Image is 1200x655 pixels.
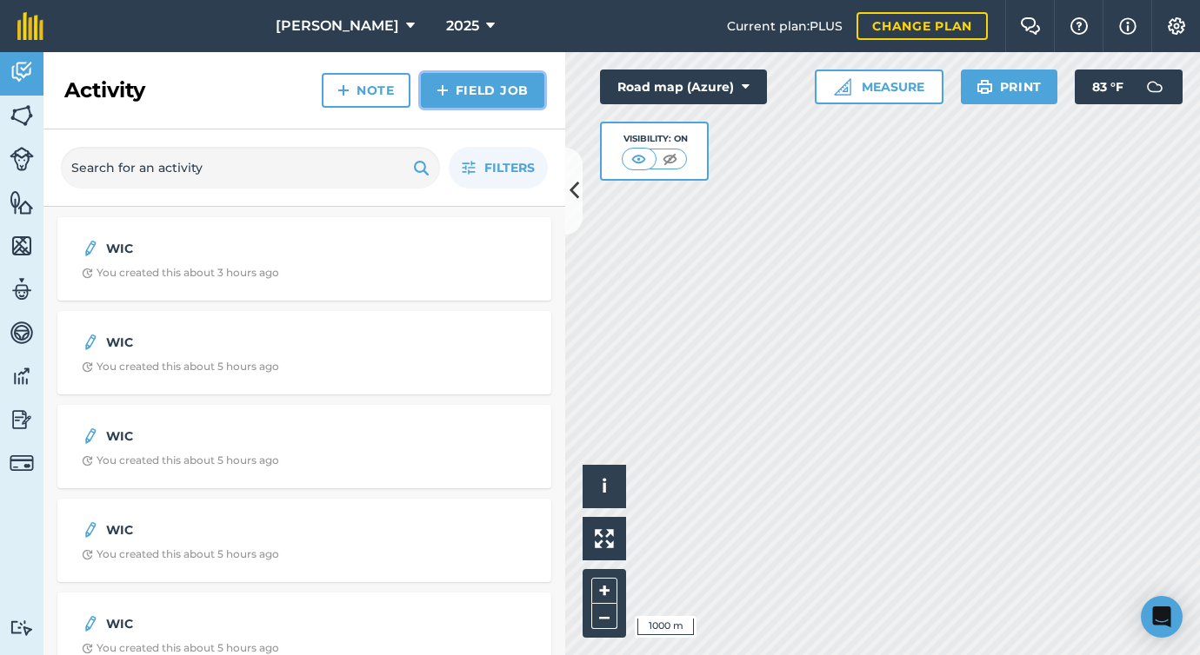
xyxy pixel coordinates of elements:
[446,16,479,36] span: 2025
[82,426,99,447] img: svg+xml;base64,PD94bWwgdmVyc2lvbj0iMS4wIiBlbmNvZGluZz0idXRmLTgiPz4KPCEtLSBHZW5lcmF0b3I6IEFkb2JlIE...
[413,157,430,178] img: svg+xml;base64,PHN2ZyB4bWxucz0iaHR0cDovL3d3dy53My5vcmcvMjAwMC9zdmciIHdpZHRoPSIxOSIgaGVpZ2h0PSIyNC...
[1092,69,1123,104] span: 83 ° F
[82,519,99,540] img: svg+xml;base64,PD94bWwgdmVyc2lvbj0iMS4wIiBlbmNvZGluZz0idXRmLTgiPz4KPCEtLSBHZW5lcmF0b3I6IEFkb2JlIE...
[834,78,851,96] img: Ruler icon
[628,150,650,168] img: svg+xml;base64,PHN2ZyB4bWxucz0iaHR0cDovL3d3dy53My5vcmcvMjAwMC9zdmciIHdpZHRoPSI1MCIgaGVpZ2h0PSI0MC...
[322,73,410,108] a: Note
[10,233,34,259] img: svg+xml;base64,PHN2ZyB4bWxucz0iaHR0cDovL3d3dy53My5vcmcvMjAwMC9zdmciIHdpZHRoPSI1NiIgaGVpZ2h0PSI2MC...
[961,69,1058,104] button: Print
[337,80,350,101] img: svg+xml;base64,PHN2ZyB4bWxucz0iaHR0cDovL3d3dy53My5vcmcvMjAwMC9zdmciIHdpZHRoPSIxNCIgaGVpZ2h0PSIyNC...
[61,147,440,189] input: Search for an activity
[10,189,34,215] img: svg+xml;base64,PHN2ZyB4bWxucz0iaHR0cDovL3d3dy53My5vcmcvMjAwMC9zdmciIHdpZHRoPSI1NiIgaGVpZ2h0PSI2MC...
[106,520,382,539] strong: WIC
[276,16,399,36] span: [PERSON_NAME]
[10,59,34,85] img: svg+xml;base64,PD94bWwgdmVyc2lvbj0iMS4wIiBlbmNvZGluZz0idXRmLTgiPz4KPCEtLSBHZW5lcmF0b3I6IEFkb2JlIE...
[64,76,145,104] h2: Activity
[622,132,688,146] div: Visibility: On
[449,147,548,189] button: Filters
[82,360,279,374] div: You created this about 5 hours ago
[68,509,541,572] a: WICClock with arrow pointing clockwiseYou created this about 5 hours ago
[82,361,93,373] img: Clock with arrow pointing clockwise
[815,69,943,104] button: Measure
[10,363,34,389] img: svg+xml;base64,PD94bWwgdmVyc2lvbj0iMS4wIiBlbmNvZGluZz0idXRmLTgiPz4KPCEtLSBHZW5lcmF0b3I6IEFkb2JlIE...
[10,407,34,433] img: svg+xml;base64,PD94bWwgdmVyc2lvbj0iMS4wIiBlbmNvZGluZz0idXRmLTgiPz4KPCEtLSBHZW5lcmF0b3I6IEFkb2JlIE...
[106,333,382,352] strong: WIC
[10,320,34,346] img: svg+xml;base64,PD94bWwgdmVyc2lvbj0iMS4wIiBlbmNvZGluZz0idXRmLTgiPz4KPCEtLSBHZW5lcmF0b3I6IEFkb2JlIE...
[437,80,449,101] img: svg+xml;base64,PHN2ZyB4bWxucz0iaHR0cDovL3d3dy53My5vcmcvMjAwMC9zdmciIHdpZHRoPSIxNCIgaGVpZ2h0PSIyNC...
[106,614,382,633] strong: WIC
[591,604,617,629] button: –
[600,69,767,104] button: Road map (Azure)
[1020,17,1041,35] img: Two speech bubbles overlapping with the left bubble in the forefront
[82,238,99,259] img: svg+xml;base64,PD94bWwgdmVyc2lvbj0iMS4wIiBlbmNvZGluZz0idXRmLTgiPz4KPCEtLSBHZW5lcmF0b3I6IEFkb2JlIE...
[1166,17,1187,35] img: A cog icon
[583,465,626,508] button: i
[1075,69,1183,104] button: 83 °F
[857,12,988,40] a: Change plan
[595,529,614,548] img: Four arrows, one pointing top left, one top right, one bottom right and the last bottom left
[82,641,279,655] div: You created this about 5 hours ago
[68,228,541,290] a: WICClock with arrow pointing clockwiseYou created this about 3 hours ago
[1069,17,1090,35] img: A question mark icon
[106,239,382,258] strong: WIC
[727,17,843,36] span: Current plan : PLUS
[659,150,681,168] img: svg+xml;base64,PHN2ZyB4bWxucz0iaHR0cDovL3d3dy53My5vcmcvMjAwMC9zdmciIHdpZHRoPSI1MCIgaGVpZ2h0PSI0MC...
[68,321,541,384] a: WICClock with arrow pointing clockwiseYou created this about 5 hours ago
[82,266,279,280] div: You created this about 3 hours ago
[10,451,34,475] img: svg+xml;base64,PD94bWwgdmVyc2lvbj0iMS4wIiBlbmNvZGluZz0idXRmLTgiPz4KPCEtLSBHZW5lcmF0b3I6IEFkb2JlIE...
[10,276,34,302] img: svg+xml;base64,PD94bWwgdmVyc2lvbj0iMS4wIiBlbmNvZGluZz0idXRmLTgiPz4KPCEtLSBHZW5lcmF0b3I6IEFkb2JlIE...
[82,549,93,560] img: Clock with arrow pointing clockwise
[68,415,541,478] a: WICClock with arrow pointing clockwiseYou created this about 5 hours ago
[106,427,382,446] strong: WIC
[82,453,279,467] div: You created this about 5 hours ago
[977,76,993,97] img: svg+xml;base64,PHN2ZyB4bWxucz0iaHR0cDovL3d3dy53My5vcmcvMjAwMC9zdmciIHdpZHRoPSIxOSIgaGVpZ2h0PSIyNC...
[82,547,279,561] div: You created this about 5 hours ago
[82,332,99,353] img: svg+xml;base64,PD94bWwgdmVyc2lvbj0iMS4wIiBlbmNvZGluZz0idXRmLTgiPz4KPCEtLSBHZW5lcmF0b3I6IEFkb2JlIE...
[1137,69,1172,104] img: svg+xml;base64,PD94bWwgdmVyc2lvbj0iMS4wIiBlbmNvZGluZz0idXRmLTgiPz4KPCEtLSBHZW5lcmF0b3I6IEFkb2JlIE...
[17,12,43,40] img: fieldmargin Logo
[421,73,544,108] a: Field Job
[602,475,607,497] span: i
[10,103,34,129] img: svg+xml;base64,PHN2ZyB4bWxucz0iaHR0cDovL3d3dy53My5vcmcvMjAwMC9zdmciIHdpZHRoPSI1NiIgaGVpZ2h0PSI2MC...
[591,578,617,604] button: +
[1119,16,1137,36] img: svg+xml;base64,PHN2ZyB4bWxucz0iaHR0cDovL3d3dy53My5vcmcvMjAwMC9zdmciIHdpZHRoPSIxNyIgaGVpZ2h0PSIxNy...
[10,147,34,171] img: svg+xml;base64,PD94bWwgdmVyc2lvbj0iMS4wIiBlbmNvZGluZz0idXRmLTgiPz4KPCEtLSBHZW5lcmF0b3I6IEFkb2JlIE...
[484,158,535,177] span: Filters
[10,619,34,636] img: svg+xml;base64,PD94bWwgdmVyc2lvbj0iMS4wIiBlbmNvZGluZz0idXRmLTgiPz4KPCEtLSBHZW5lcmF0b3I6IEFkb2JlIE...
[1141,596,1183,638] div: Open Intercom Messenger
[82,455,93,466] img: Clock with arrow pointing clockwise
[82,613,99,634] img: svg+xml;base64,PD94bWwgdmVyc2lvbj0iMS4wIiBlbmNvZGluZz0idXRmLTgiPz4KPCEtLSBHZW5lcmF0b3I6IEFkb2JlIE...
[82,643,93,654] img: Clock with arrow pointing clockwise
[82,268,93,279] img: Clock with arrow pointing clockwise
